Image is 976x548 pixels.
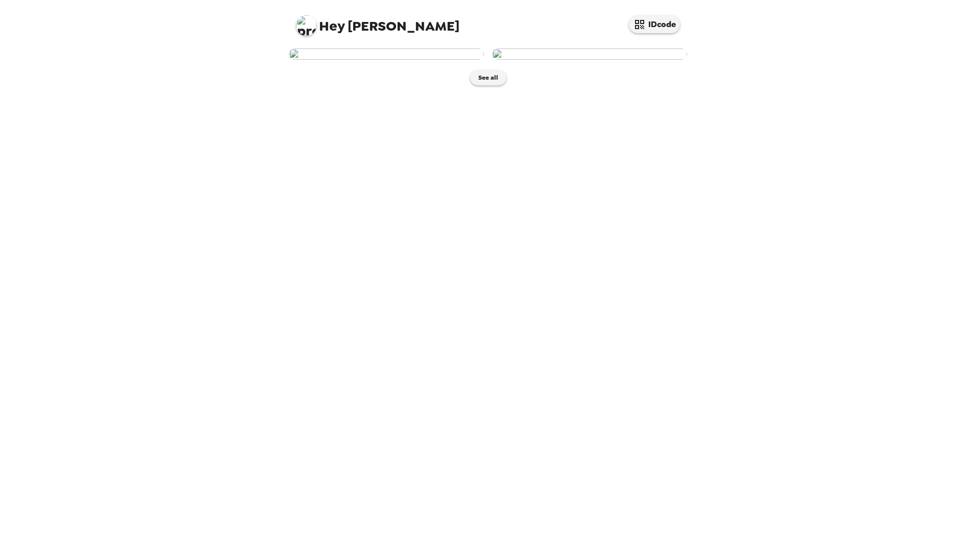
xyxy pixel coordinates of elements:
img: user-274602 [289,49,484,60]
button: IDcode [629,15,680,33]
img: profile pic [296,15,316,36]
button: See all [470,70,506,85]
img: user-274597 [492,49,687,60]
span: Hey [319,17,345,35]
span: [PERSON_NAME] [296,10,459,33]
